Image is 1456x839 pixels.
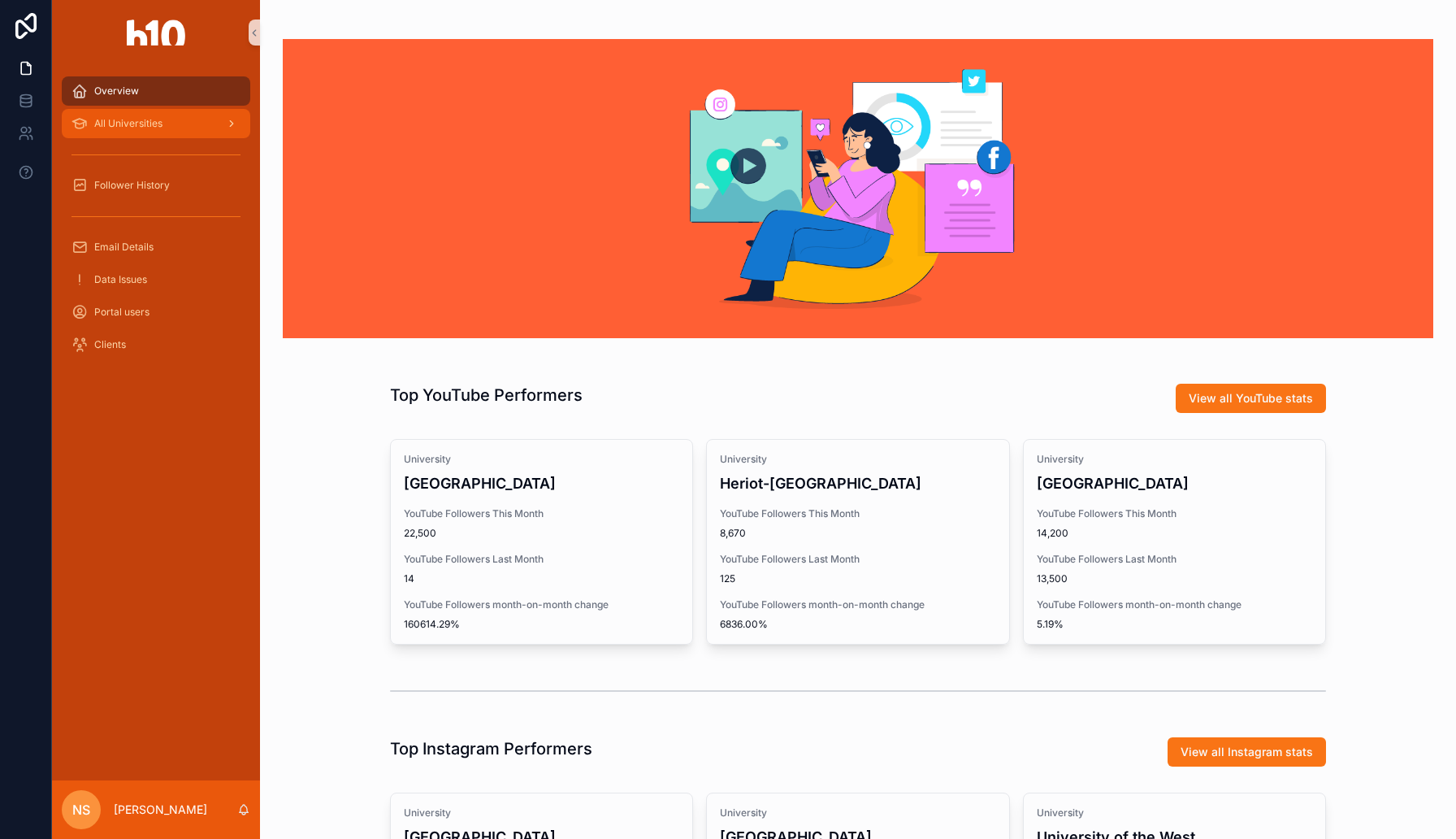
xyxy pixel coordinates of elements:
[720,572,995,585] span: 125
[1037,806,1312,819] span: University
[72,800,90,819] span: NS
[114,802,207,818] p: [PERSON_NAME]
[720,472,995,494] h4: Heriot-[GEOGRAPHIC_DATA]
[62,298,250,327] a: Portal users
[94,273,147,286] span: Data Issues
[1037,553,1312,566] span: YouTube Followers Last Month
[404,453,679,466] span: University
[1037,618,1312,631] span: 5.19%
[720,453,995,466] span: University
[1037,527,1312,540] span: 14,200
[62,76,250,106] a: Overview
[1037,472,1312,494] h4: [GEOGRAPHIC_DATA]
[390,439,693,645] a: University[GEOGRAPHIC_DATA]YouTube Followers This Month22,500YouTube Followers Last Month14YouTub...
[94,338,126,351] span: Clients
[390,737,592,760] h1: Top Instagram Performers
[1037,507,1312,520] span: YouTube Followers This Month
[720,553,995,566] span: YouTube Followers Last Month
[1189,390,1313,406] span: View all YouTube stats
[94,241,154,254] span: Email Details
[94,306,149,319] span: Portal users
[283,39,1433,338] img: 26838-Header.webp
[94,179,170,192] span: Follower History
[94,85,139,98] span: Overview
[720,618,995,631] span: 6836.00%
[62,265,250,294] a: Data Issues
[1176,384,1326,413] button: View all YouTube stats
[62,330,250,359] a: Clients
[404,806,679,819] span: University
[404,553,679,566] span: YouTube Followers Last Month
[720,507,995,520] span: YouTube Followers This Month
[404,472,679,494] h4: [GEOGRAPHIC_DATA]
[404,507,679,520] span: YouTube Followers This Month
[1037,572,1312,585] span: 13,500
[62,233,250,262] a: Email Details
[720,598,995,611] span: YouTube Followers month-on-month change
[390,384,583,406] h1: Top YouTube Performers
[404,598,679,611] span: YouTube Followers month-on-month change
[1181,744,1313,760] span: View all Instagram stats
[404,618,679,631] span: 160614.29%
[404,527,679,540] span: 22,500
[1023,439,1326,645] a: University[GEOGRAPHIC_DATA]YouTube Followers This Month14,200YouTube Followers Last Month13,500Yo...
[52,65,260,380] div: scrollable content
[62,109,250,138] a: All Universities
[1037,453,1312,466] span: University
[1037,598,1312,611] span: YouTube Followers month-on-month change
[94,117,162,130] span: All Universities
[720,527,995,540] span: 8,670
[404,572,679,585] span: 14
[1168,737,1326,767] button: View all Instagram stats
[706,439,1009,645] a: UniversityHeriot-[GEOGRAPHIC_DATA]YouTube Followers This Month8,670YouTube Followers Last Month12...
[127,20,185,46] img: App logo
[720,806,995,819] span: University
[62,171,250,200] a: Follower History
